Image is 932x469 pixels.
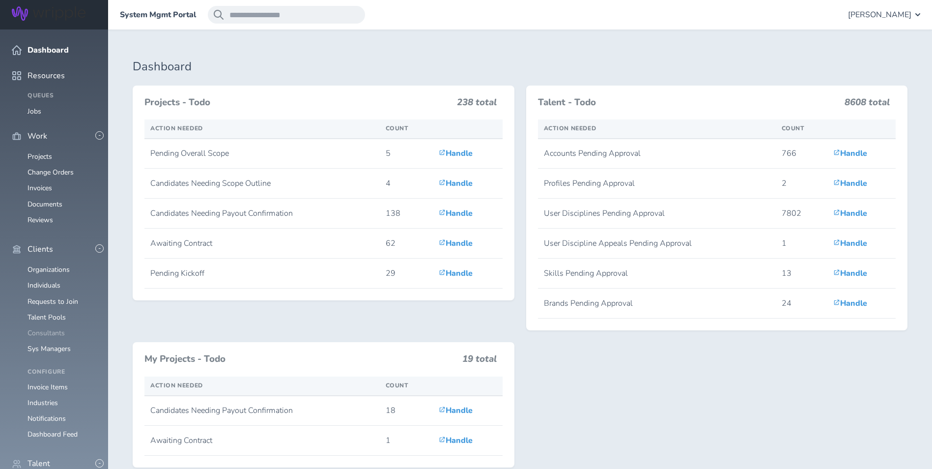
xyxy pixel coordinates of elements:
[28,46,69,55] span: Dashboard
[439,238,473,249] a: Handle
[538,199,776,229] td: User Disciplines Pending Approval
[462,354,497,369] h3: 19 total
[133,60,907,74] h1: Dashboard
[380,169,433,199] td: 4
[28,459,50,468] span: Talent
[28,132,47,141] span: Work
[380,199,433,229] td: 138
[28,369,96,376] h4: Configure
[28,328,65,338] a: Consultants
[144,97,451,108] h3: Projects - Todo
[144,259,380,289] td: Pending Kickoff
[28,92,96,99] h4: Queues
[144,396,380,426] td: Candidates Needing Payout Confirmation
[439,208,473,219] a: Handle
[776,169,828,199] td: 2
[538,289,776,319] td: Brands Pending Approval
[782,124,805,132] span: Count
[95,244,104,253] button: -
[538,139,776,169] td: Accounts Pending Approval
[28,281,60,290] a: Individuals
[833,238,867,249] a: Handle
[538,169,776,199] td: Profiles Pending Approval
[848,6,920,24] button: [PERSON_NAME]
[144,426,380,456] td: Awaiting Contract
[386,124,409,132] span: Count
[538,97,839,108] h3: Talent - Todo
[144,139,380,169] td: Pending Overall Scope
[439,435,473,446] a: Handle
[150,124,203,132] span: Action Needed
[28,107,41,116] a: Jobs
[144,169,380,199] td: Candidates Needing Scope Outline
[28,152,52,161] a: Projects
[380,426,433,456] td: 1
[28,183,52,193] a: Invoices
[28,71,65,80] span: Resources
[95,459,104,468] button: -
[776,199,828,229] td: 7802
[776,139,828,169] td: 766
[833,208,867,219] a: Handle
[776,289,828,319] td: 24
[28,344,71,353] a: Sys Managers
[144,199,380,229] td: Candidates Needing Payout Confirmation
[28,245,53,254] span: Clients
[457,97,497,112] h3: 238 total
[380,396,433,426] td: 18
[28,430,78,439] a: Dashboard Feed
[28,297,78,306] a: Requests to Join
[439,148,473,159] a: Handle
[28,215,53,225] a: Reviews
[833,268,867,279] a: Handle
[833,178,867,189] a: Handle
[120,10,196,19] a: System Mgmt Portal
[28,414,66,423] a: Notifications
[28,265,70,274] a: Organizations
[833,148,867,159] a: Handle
[28,200,62,209] a: Documents
[150,381,203,389] span: Action Needed
[439,268,473,279] a: Handle
[28,313,66,322] a: Talent Pools
[439,178,473,189] a: Handle
[28,382,68,392] a: Invoice Items
[848,10,911,19] span: [PERSON_NAME]
[776,229,828,259] td: 1
[776,259,828,289] td: 13
[439,405,473,416] a: Handle
[12,6,85,21] img: Wripple
[386,381,409,389] span: Count
[144,229,380,259] td: Awaiting Contract
[538,259,776,289] td: Skills Pending Approval
[538,229,776,259] td: User Discipline Appeals Pending Approval
[144,354,456,365] h3: My Projects - Todo
[380,229,433,259] td: 62
[544,124,596,132] span: Action Needed
[95,131,104,140] button: -
[380,259,433,289] td: 29
[833,298,867,309] a: Handle
[28,398,58,408] a: Industries
[380,139,433,169] td: 5
[28,168,74,177] a: Change Orders
[845,97,890,112] h3: 8608 total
